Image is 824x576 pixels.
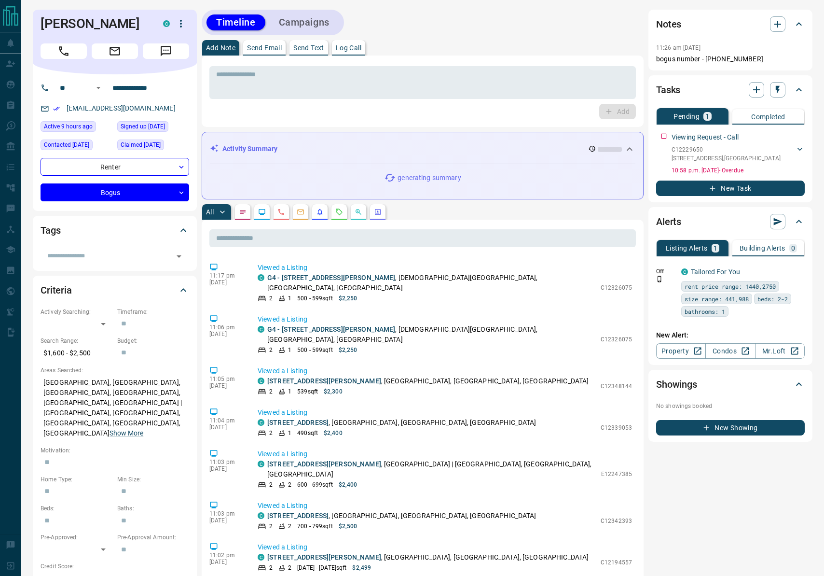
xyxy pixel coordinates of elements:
[288,429,291,437] p: 1
[267,377,381,385] a: [STREET_ADDRESS][PERSON_NAME]
[247,44,282,51] p: Send Email
[656,267,675,276] p: Off
[41,446,189,455] p: Motivation:
[267,460,381,468] a: [STREET_ADDRESS][PERSON_NAME]
[656,377,697,392] h2: Showings
[41,140,112,153] div: Mon May 05 2025
[288,522,291,531] p: 2
[288,294,291,303] p: 1
[672,145,781,154] p: C12229650
[209,517,243,524] p: [DATE]
[121,122,165,131] span: Signed up [DATE]
[656,181,805,196] button: New Task
[41,183,189,201] div: Bogus
[656,402,805,410] p: No showings booked
[601,558,632,567] p: C12194557
[267,511,536,521] p: , [GEOGRAPHIC_DATA], [GEOGRAPHIC_DATA], [GEOGRAPHIC_DATA]
[656,13,805,36] div: Notes
[297,208,304,216] svg: Emails
[791,245,795,252] p: 0
[258,407,632,418] p: Viewed a Listing
[222,144,277,154] p: Activity Summary
[258,461,264,467] div: condos.ca
[685,281,776,291] span: rent price range: 1440,2750
[681,268,688,275] div: condos.ca
[685,294,749,304] span: size range: 441,988
[269,387,273,396] p: 2
[288,346,291,354] p: 1
[41,475,112,484] p: Home Type:
[117,337,189,345] p: Budget:
[339,522,357,531] p: $2,500
[163,20,170,27] div: condos.ca
[673,113,700,120] p: Pending
[601,283,632,292] p: C12326075
[672,166,805,175] p: 10:58 p.m. [DATE] - Overdue
[117,504,189,513] p: Baths:
[297,294,332,303] p: 500 - 599 sqft
[209,510,243,517] p: 11:03 pm
[41,308,112,316] p: Actively Searching:
[258,501,632,511] p: Viewed a Listing
[258,449,632,459] p: Viewed a Listing
[41,562,189,571] p: Credit Score:
[656,373,805,396] div: Showings
[267,553,381,561] a: [STREET_ADDRESS][PERSON_NAME]
[93,82,104,94] button: Open
[117,140,189,153] div: Mon May 05 2025
[297,480,332,489] p: 600 - 699 sqft
[269,429,273,437] p: 2
[143,43,189,59] span: Message
[601,382,632,391] p: C12348144
[258,326,264,333] div: condos.ca
[41,375,189,441] p: [GEOGRAPHIC_DATA], [GEOGRAPHIC_DATA], [GEOGRAPHIC_DATA], [GEOGRAPHIC_DATA], [GEOGRAPHIC_DATA], [G...
[209,552,243,559] p: 11:02 pm
[755,343,805,359] a: Mr.Loft
[209,459,243,465] p: 11:03 pm
[672,132,739,142] p: Viewing Request - Call
[206,209,214,215] p: All
[258,542,632,552] p: Viewed a Listing
[705,113,709,120] p: 1
[277,208,285,216] svg: Calls
[656,82,680,98] h2: Tasks
[258,263,632,273] p: Viewed a Listing
[117,121,189,135] div: Mon May 05 2025
[601,335,632,344] p: C12326075
[751,113,785,120] p: Completed
[656,54,805,64] p: bogus number - [PHONE_NUMBER]
[258,208,266,216] svg: Lead Browsing Activity
[705,343,755,359] a: Condos
[656,420,805,436] button: New Showing
[672,154,781,163] p: [STREET_ADDRESS] , [GEOGRAPHIC_DATA]
[258,512,264,519] div: condos.ca
[41,345,112,361] p: $1,600 - $2,500
[685,307,725,316] span: bathrooms: 1
[258,554,264,561] div: condos.ca
[601,517,632,525] p: C12342393
[258,378,264,384] div: condos.ca
[288,563,291,572] p: 2
[339,346,357,354] p: $2,250
[209,324,243,331] p: 11:06 pm
[288,480,291,489] p: 2
[209,417,243,424] p: 11:04 pm
[267,552,589,562] p: , [GEOGRAPHIC_DATA], [GEOGRAPHIC_DATA], [GEOGRAPHIC_DATA]
[269,294,273,303] p: 2
[41,366,189,375] p: Areas Searched:
[740,245,785,252] p: Building Alerts
[601,423,632,432] p: C12339053
[269,522,273,531] p: 2
[41,219,189,242] div: Tags
[117,533,189,542] p: Pre-Approval Amount:
[297,563,346,572] p: [DATE] - [DATE] sqft
[267,418,536,428] p: , [GEOGRAPHIC_DATA], [GEOGRAPHIC_DATA], [GEOGRAPHIC_DATA]
[297,346,332,354] p: 500 - 599 sqft
[92,43,138,59] span: Email
[374,208,382,216] svg: Agent Actions
[41,43,87,59] span: Call
[267,512,329,520] a: [STREET_ADDRESS]
[267,459,596,479] p: , [GEOGRAPHIC_DATA] | [GEOGRAPHIC_DATA], [GEOGRAPHIC_DATA], [GEOGRAPHIC_DATA]
[117,475,189,484] p: Min Size:
[339,480,357,489] p: $2,400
